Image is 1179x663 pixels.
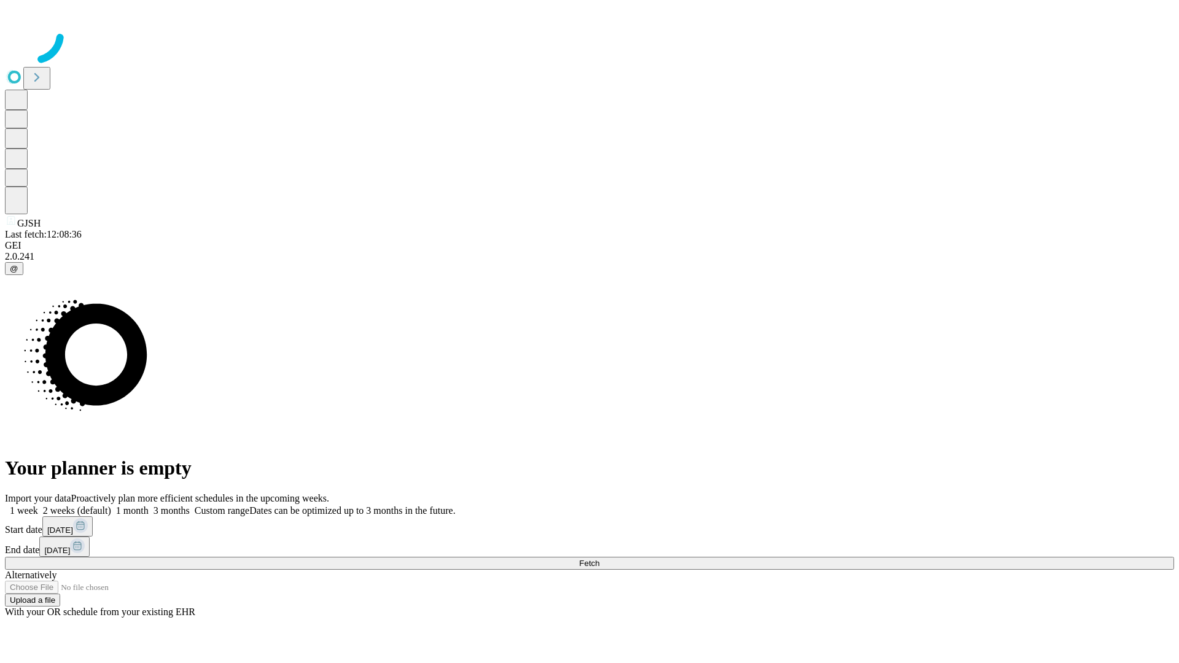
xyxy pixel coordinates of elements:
[249,505,455,516] span: Dates can be optimized up to 3 months in the future.
[43,505,111,516] span: 2 weeks (default)
[154,505,190,516] span: 3 months
[5,607,195,617] span: With your OR schedule from your existing EHR
[5,516,1174,537] div: Start date
[5,240,1174,251] div: GEI
[116,505,149,516] span: 1 month
[5,537,1174,557] div: End date
[44,546,70,555] span: [DATE]
[579,559,599,568] span: Fetch
[10,264,18,273] span: @
[17,218,41,228] span: GJSH
[42,516,93,537] button: [DATE]
[47,525,73,535] span: [DATE]
[5,493,71,503] span: Import your data
[5,457,1174,479] h1: Your planner is empty
[10,505,38,516] span: 1 week
[39,537,90,557] button: [DATE]
[71,493,329,503] span: Proactively plan more efficient schedules in the upcoming weeks.
[195,505,249,516] span: Custom range
[5,557,1174,570] button: Fetch
[5,262,23,275] button: @
[5,570,56,580] span: Alternatively
[5,594,60,607] button: Upload a file
[5,251,1174,262] div: 2.0.241
[5,229,82,239] span: Last fetch: 12:08:36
